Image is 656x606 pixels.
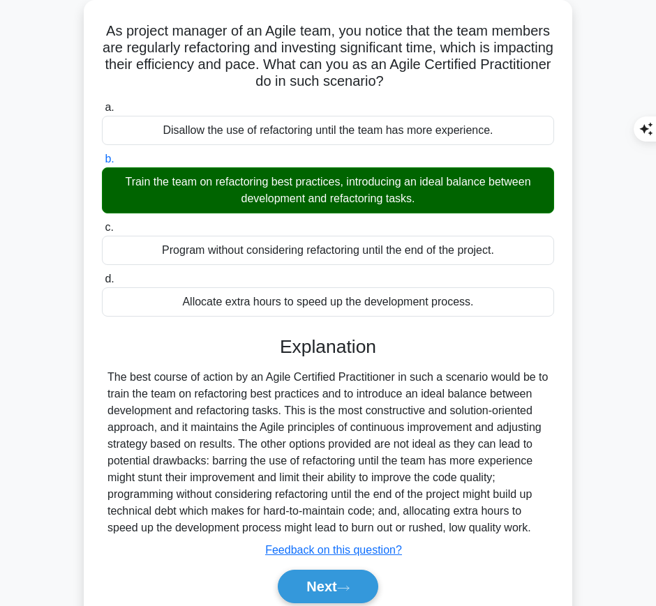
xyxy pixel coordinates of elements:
[107,369,549,536] div: The best course of action by an Agile Certified Practitioner in such a scenario would be to train...
[105,153,114,165] span: b.
[102,287,554,317] div: Allocate extra hours to speed up the development process.
[278,570,378,603] button: Next
[105,221,113,233] span: c.
[102,116,554,145] div: Disallow the use of refactoring until the team has more experience.
[105,101,114,113] span: a.
[102,236,554,265] div: Program without considering refactoring until the end of the project.
[100,22,556,91] h5: As project manager of an Agile team, you notice that the team members are regularly refactoring a...
[110,336,546,358] h3: Explanation
[265,544,402,556] a: Feedback on this question?
[105,273,114,285] span: d.
[102,167,554,213] div: Train the team on refactoring best practices, introducing an ideal balance between development an...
